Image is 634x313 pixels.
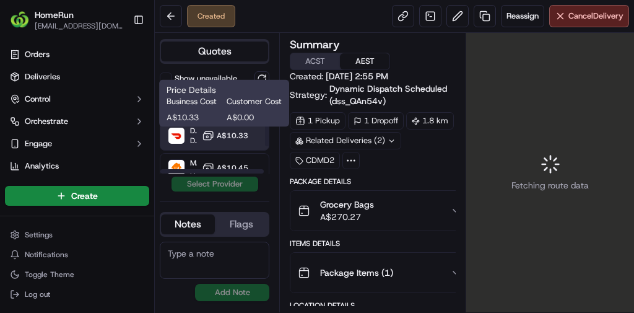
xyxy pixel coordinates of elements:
a: Deliveries [5,67,149,87]
button: AEST [340,53,389,69]
span: Customer Cost [227,96,282,107]
button: Orchestrate [5,112,149,131]
span: Toggle Theme [25,270,74,280]
img: DoorDash [168,128,185,144]
span: Create [71,190,98,202]
img: Menulog [168,160,185,176]
button: Quotes [161,42,268,61]
span: Dynamic Dispatch Scheduled (dss_QAn54v) [329,82,461,107]
span: Business Cost [167,96,222,107]
button: Toggle Theme [5,266,149,283]
button: Notes [161,214,215,234]
span: Package Items ( 1 ) [320,267,393,279]
div: 1.8 km [406,112,454,130]
div: Items Details [290,239,469,249]
span: Settings [25,230,53,240]
h1: Price Details [167,84,282,96]
div: Strategy: [290,82,469,107]
span: Orchestrate [25,116,68,127]
button: Grocery BagsA$270.27 [290,191,468,231]
button: ACST [290,53,340,69]
span: Fetching route data [511,179,589,192]
button: Create [5,186,149,206]
span: A$0.00 [227,112,282,123]
span: Grocery Bags [320,198,374,211]
span: A$10.45 [217,163,248,173]
button: Flags [215,214,269,234]
button: HomeRunHomeRun[EMAIL_ADDRESS][DOMAIN_NAME] [5,5,128,35]
span: Log out [25,289,50,299]
span: Control [25,94,51,105]
span: DoorDash [190,126,197,136]
a: Orders [5,45,149,64]
button: A$10.45 [202,162,248,174]
span: Deliveries [25,71,60,82]
span: Cancel Delivery [568,11,623,22]
button: HomeRun [35,9,74,21]
span: A$10.33 [167,112,222,123]
div: Related Deliveries (2) [290,132,401,149]
button: Control [5,89,149,109]
span: Created: [290,70,388,82]
span: A$10.33 [217,131,248,141]
button: [EMAIL_ADDRESS][DOMAIN_NAME] [35,21,123,31]
span: Engage [25,138,52,149]
button: A$10.33 [202,130,248,142]
div: CDMD2 [290,152,340,169]
button: Notifications [5,246,149,263]
button: Settings [5,226,149,244]
div: Package Details [290,177,469,187]
div: 1 Pickup [290,112,345,130]
span: Orders [25,49,50,60]
span: Dropoff ETA 58 minutes [190,136,197,146]
a: Dynamic Dispatch Scheduled (dss_QAn54v) [329,82,469,107]
span: Reassign [506,11,539,22]
label: Show unavailable [175,73,237,84]
button: Log out [5,286,149,303]
span: [DATE] 2:55 PM [326,71,388,82]
img: HomeRun [10,10,30,30]
span: Menulog [190,158,197,168]
button: Package Items (1) [290,253,468,293]
a: Analytics [5,156,149,176]
button: CancelDelivery [549,5,629,27]
div: Location Details [290,301,469,311]
span: Notifications [25,250,68,260]
div: 1 Dropoff [348,112,404,130]
span: Analytics [25,161,59,172]
button: Reassign [501,5,544,27]
span: A$270.27 [320,211,374,223]
button: Engage [5,134,149,154]
h3: Summary [290,39,340,50]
